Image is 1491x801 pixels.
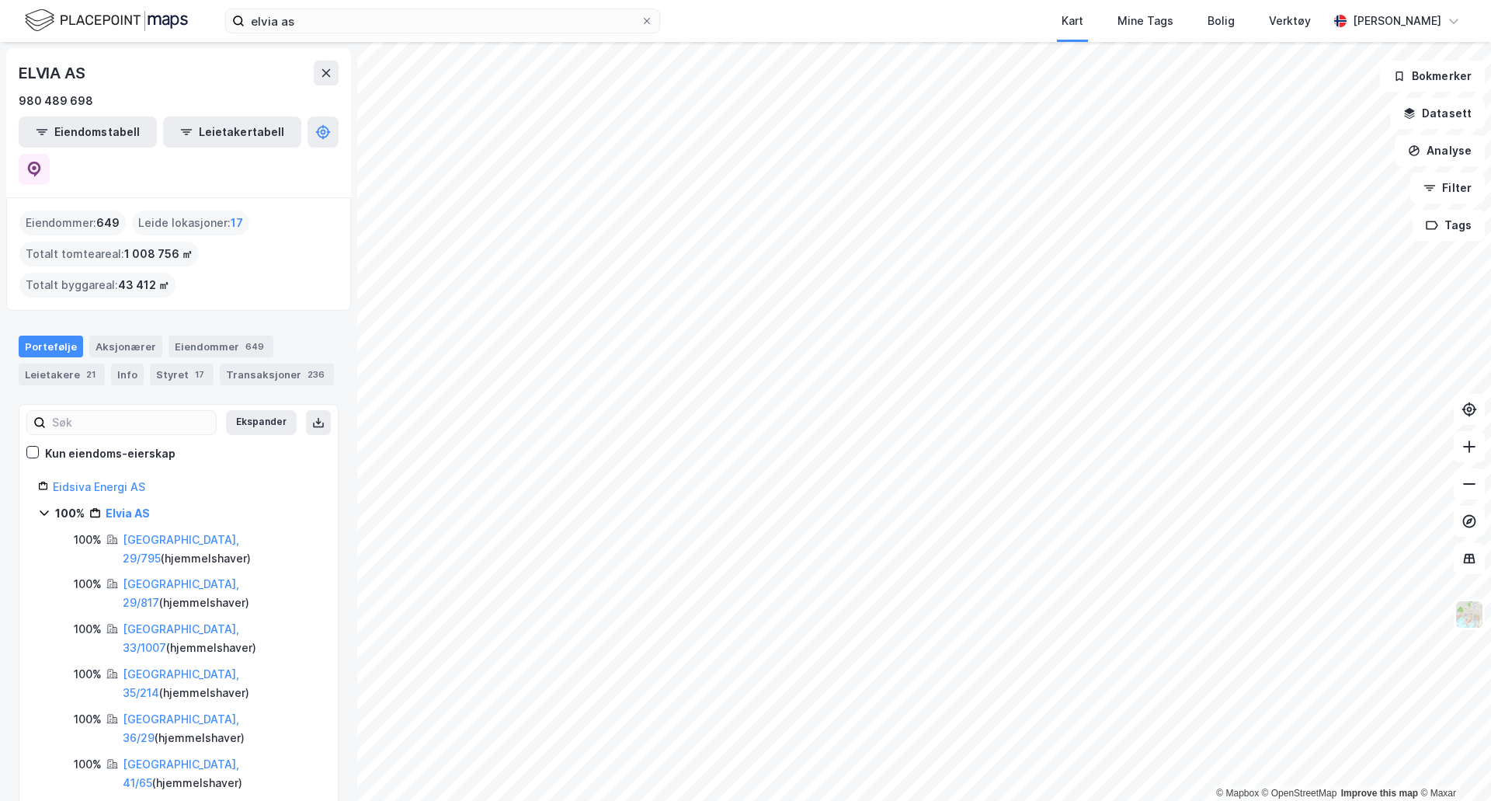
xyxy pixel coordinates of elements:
[123,712,239,744] a: [GEOGRAPHIC_DATA], 36/29
[1380,61,1485,92] button: Bokmerker
[245,9,641,33] input: Søk på adresse, matrikkel, gårdeiere, leietakere eller personer
[242,339,267,354] div: 649
[169,336,273,357] div: Eiendommer
[1062,12,1083,30] div: Kart
[1353,12,1441,30] div: [PERSON_NAME]
[89,336,162,357] div: Aksjonærer
[19,242,199,266] div: Totalt tomteareal :
[123,665,319,702] div: ( hjemmelshaver )
[1413,726,1491,801] div: Kontrollprogram for chat
[45,444,176,463] div: Kun eiendoms-eierskap
[226,410,297,435] button: Ekspander
[111,364,144,385] div: Info
[74,620,102,639] div: 100%
[83,367,99,382] div: 21
[19,364,105,385] div: Leietakere
[19,273,176,298] div: Totalt byggareal :
[19,61,88,85] div: ELVIA AS
[53,480,145,493] a: Eidsiva Energi AS
[1262,788,1337,799] a: OpenStreetMap
[231,214,243,232] span: 17
[304,367,328,382] div: 236
[123,710,319,747] div: ( hjemmelshaver )
[124,245,193,263] span: 1 008 756 ㎡
[1455,600,1484,629] img: Z
[1269,12,1311,30] div: Verktøy
[163,117,301,148] button: Leietakertabell
[74,665,102,684] div: 100%
[19,336,83,357] div: Portefølje
[118,276,169,294] span: 43 412 ㎡
[1410,172,1485,204] button: Filter
[55,504,85,523] div: 100%
[150,364,214,385] div: Styret
[123,667,239,699] a: [GEOGRAPHIC_DATA], 35/214
[74,710,102,729] div: 100%
[1117,12,1173,30] div: Mine Tags
[123,755,319,792] div: ( hjemmelshaver )
[74,755,102,774] div: 100%
[1413,210,1485,241] button: Tags
[46,411,216,434] input: Søk
[1216,788,1259,799] a: Mapbox
[123,531,319,568] div: ( hjemmelshaver )
[19,92,93,110] div: 980 489 698
[123,533,239,565] a: [GEOGRAPHIC_DATA], 29/795
[19,117,157,148] button: Eiendomstabell
[123,575,319,612] div: ( hjemmelshaver )
[1341,788,1418,799] a: Improve this map
[19,211,126,235] div: Eiendommer :
[1395,135,1485,166] button: Analyse
[123,620,319,657] div: ( hjemmelshaver )
[1390,98,1485,129] button: Datasett
[220,364,334,385] div: Transaksjoner
[106,507,150,520] a: Elvia AS
[123,622,239,654] a: [GEOGRAPHIC_DATA], 33/1007
[123,577,239,609] a: [GEOGRAPHIC_DATA], 29/817
[1413,726,1491,801] iframe: Chat Widget
[96,214,120,232] span: 649
[192,367,207,382] div: 17
[74,531,102,549] div: 100%
[25,7,188,34] img: logo.f888ab2527a4732fd821a326f86c7f29.svg
[132,211,249,235] div: Leide lokasjoner :
[123,757,239,789] a: [GEOGRAPHIC_DATA], 41/65
[1208,12,1235,30] div: Bolig
[74,575,102,594] div: 100%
